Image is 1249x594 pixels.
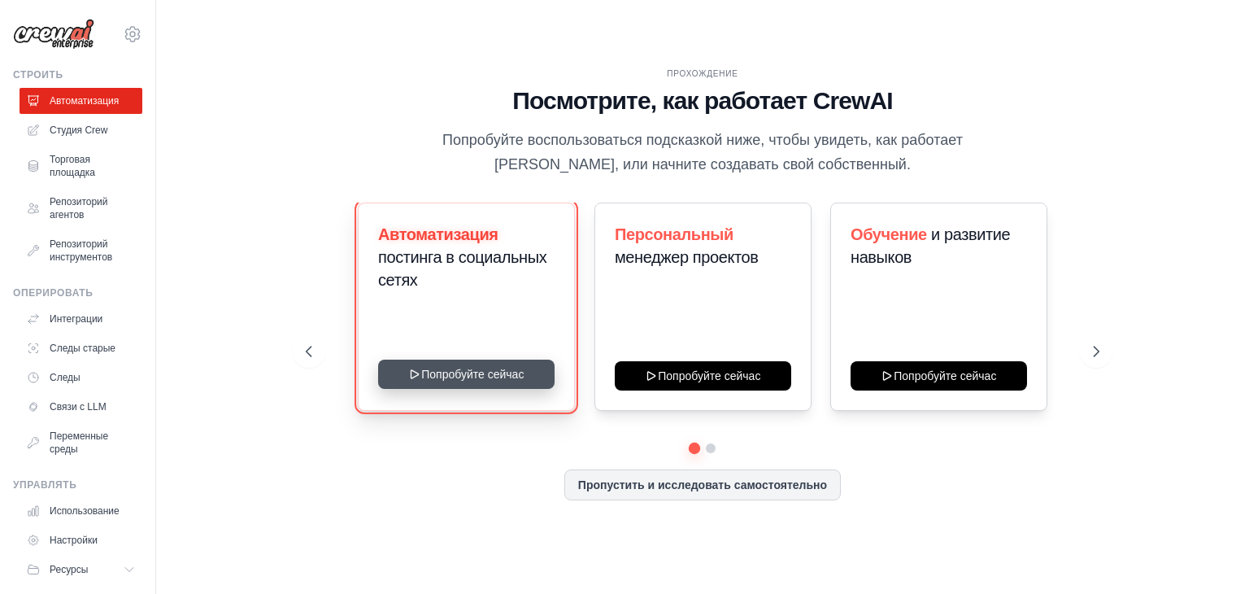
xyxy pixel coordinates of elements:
font: ПРОХОЖДЕНИЕ [667,69,738,78]
font: Студия Crew [50,124,107,136]
img: Логотип [13,19,94,50]
a: Следы старые [20,335,142,361]
font: менеджер проектов [615,248,759,266]
a: Связи с LLM [20,394,142,420]
a: Переменные среды [20,423,142,462]
font: постинга в социальных сетях [378,248,546,289]
button: Попробуйте сейчас [615,361,791,391]
font: Переменные среды [50,430,108,455]
font: Посмотрите, как работает CrewAI [512,87,892,114]
a: Использование [20,498,142,524]
font: Пропустить и исследовать самостоятельно [578,478,827,491]
a: Торговая площадка [20,146,142,186]
font: Персональный [615,225,733,243]
font: Торговая площадка [50,154,95,178]
a: Репозиторий инструментов [20,231,142,270]
font: Автоматизация [378,225,498,243]
font: Настройки [50,535,98,546]
a: Репозиторий агентов [20,189,142,228]
font: Ресурсы [50,564,88,575]
a: Автоматизация [20,88,142,114]
font: Репозиторий инструментов [50,238,112,263]
iframe: Виджет чата [1168,516,1249,594]
font: Автоматизация [50,95,119,107]
font: Попробуйте сейчас [658,369,760,382]
font: Оперировать [13,287,93,299]
a: Интеграции [20,306,142,332]
button: Попробуйте сейчас [851,361,1027,391]
a: Студия Crew [20,117,142,143]
font: Следы старые [50,343,115,354]
font: Использование [50,505,120,517]
font: Следы [50,372,81,383]
font: Попробуйте воспользоваться подсказкой ниже, чтобы увидеть, как работает [PERSON_NAME], или начнит... [442,132,963,172]
font: Обучение [851,225,927,243]
font: Управлять [13,479,76,491]
button: Пропустить и исследовать самостоятельно [564,470,841,500]
font: Интеграции [50,313,102,325]
font: и развитие навыков [851,225,1010,266]
font: Репозиторий агентов [50,196,108,221]
font: Попробуйте сейчас [894,369,997,382]
a: Настройки [20,527,142,553]
font: Связи с LLM [50,401,107,413]
button: Ресурсы [20,557,142,583]
a: Следы [20,365,142,391]
font: Строить [13,69,63,81]
button: Попробуйте сейчас [378,360,555,389]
